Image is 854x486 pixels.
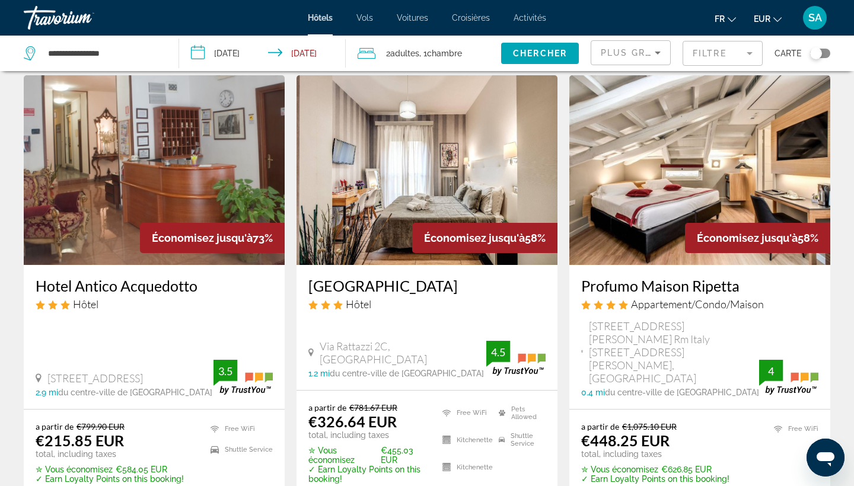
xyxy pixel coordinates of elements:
[581,298,818,311] div: 4 star Apartment
[801,48,830,59] button: Toggle map
[24,75,285,265] img: Hotel image
[24,2,142,33] a: Travorium
[308,277,546,295] a: [GEOGRAPHIC_DATA]
[397,13,428,23] a: Voitures
[715,14,725,24] span: fr
[205,442,273,457] li: Shuttle Service
[581,388,605,397] span: 0.4 mi
[581,465,658,474] span: ✮ Vous économisez
[349,402,397,413] del: €781.67 EUR
[759,364,783,378] div: 4
[715,10,736,27] button: Change language
[581,421,619,431] span: a partir de
[346,298,371,311] span: Hôtel
[36,421,74,431] span: a partir de
[205,421,273,436] li: Free WiFi
[683,40,763,66] button: Filter
[140,223,285,253] div: 73%
[73,298,98,311] span: Hôtel
[47,372,143,385] span: [STREET_ADDRESS]
[308,298,546,311] div: 3 star Hotel
[36,277,273,295] a: Hotel Antico Acquedotto
[390,49,419,58] span: Adultes
[501,43,579,64] button: Chercher
[424,232,525,244] span: Économisez jusqu'à
[601,48,743,57] span: Plus grandes économies
[589,319,759,385] span: [STREET_ADDRESS][PERSON_NAME] Rm Italy [STREET_ADDRESS][PERSON_NAME], [GEOGRAPHIC_DATA]
[308,369,330,378] span: 1.2 mi
[581,465,729,474] p: €626.85 EUR
[486,345,510,359] div: 4.5
[330,369,484,378] span: du centre-ville de [GEOGRAPHIC_DATA]
[36,449,184,459] p: total, including taxes
[486,341,546,376] img: trustyou-badge.svg
[493,402,546,424] li: Pets Allowed
[569,75,830,265] img: Hotel image
[436,456,493,478] li: Kitchenette
[297,75,557,265] img: Hotel image
[36,298,273,311] div: 3 star Hotel
[386,45,419,62] span: 2
[213,364,237,378] div: 3.5
[581,277,818,295] a: Profumo Maison Ripetta
[36,465,184,474] p: €584.05 EUR
[436,430,493,451] li: Kitchenette
[754,14,770,24] span: EUR
[36,431,124,449] ins: €215.85 EUR
[179,36,346,71] button: Check-in date: Nov 8, 2025 Check-out date: Nov 11, 2025
[36,465,113,474] span: ✮ Vous économisez
[775,45,801,62] span: Carte
[346,36,501,71] button: Travelers: 2 adults, 0 children
[754,10,782,27] button: Change currency
[308,13,333,23] a: Hôtels
[808,12,822,24] span: SA
[36,474,184,484] p: ✓ Earn Loyalty Points on this booking!
[436,402,493,424] li: Free WiFi
[36,388,58,397] span: 2.9 mi
[77,421,125,431] del: €799.90 EUR
[685,223,830,253] div: 58%
[213,360,273,395] img: trustyou-badge.svg
[799,5,830,30] button: User Menu
[768,421,818,436] li: Free WiFi
[308,446,428,465] p: €455.03 EUR
[581,431,670,449] ins: €448.25 EUR
[452,13,490,23] a: Croisières
[412,223,557,253] div: 58%
[601,46,661,60] mat-select: Sort by
[308,413,397,430] ins: €326.64 EUR
[697,232,798,244] span: Économisez jusqu'à
[427,49,462,58] span: Chambre
[493,430,546,451] li: Shuttle Service
[631,298,764,311] span: Appartement/Condo/Maison
[622,421,677,431] del: €1,075.10 EUR
[807,439,845,477] iframe: Bouton de lancement de la fenêtre de messagerie
[308,402,346,413] span: a partir de
[308,446,378,465] span: ✮ Vous économisez
[514,13,546,23] a: Activités
[605,388,759,397] span: du centre-ville de [GEOGRAPHIC_DATA]
[152,232,253,244] span: Économisez jusqu'à
[356,13,373,23] a: Vols
[581,449,729,459] p: total, including taxes
[308,465,428,484] p: ✓ Earn Loyalty Points on this booking!
[581,474,729,484] p: ✓ Earn Loyalty Points on this booking!
[759,360,818,395] img: trustyou-badge.svg
[419,45,462,62] span: , 1
[513,49,567,58] span: Chercher
[308,430,428,440] p: total, including taxes
[58,388,212,397] span: du centre-ville de [GEOGRAPHIC_DATA]
[320,340,486,366] span: Via Rattazzi 2C, [GEOGRAPHIC_DATA]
